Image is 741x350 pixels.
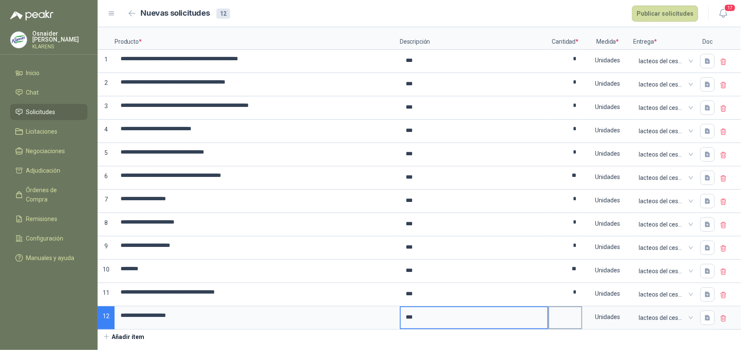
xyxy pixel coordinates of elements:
[115,27,400,50] p: Producto
[26,185,79,204] span: Órdenes de Compra
[639,311,691,324] span: lacteos del cesar s.a
[10,10,53,20] img: Logo peakr
[639,101,691,114] span: lacteos del cesar s.a
[583,284,632,303] div: Unidades
[639,218,691,231] span: lacteos del cesar s.a
[98,73,115,96] p: 2
[639,241,691,254] span: lacteos del cesar s.a
[10,211,87,227] a: Remisiones
[98,190,115,213] p: 7
[216,8,230,19] div: 12
[98,50,115,73] p: 1
[26,253,75,263] span: Manuales y ayuda
[10,182,87,207] a: Órdenes de Compra
[10,104,87,120] a: Solicitudes
[26,166,61,175] span: Adjudicación
[141,7,210,20] h2: Nuevas solicitudes
[582,27,633,50] p: Medida
[583,190,632,210] div: Unidades
[724,4,736,12] span: 17
[639,55,691,67] span: lacteos del cesar s.a
[400,27,548,50] p: Descripción
[583,120,632,140] div: Unidades
[639,171,691,184] span: lacteos del cesar s.a
[26,214,58,224] span: Remisiones
[639,288,691,301] span: lacteos del cesar s.a
[98,306,115,330] p: 12
[10,250,87,266] a: Manuales y ayuda
[26,234,64,243] span: Configuración
[26,146,65,156] span: Negociaciones
[639,125,691,137] span: lacteos del cesar s.a
[98,166,115,190] p: 6
[548,27,582,50] p: Cantidad
[26,68,40,78] span: Inicio
[10,65,87,81] a: Inicio
[10,162,87,179] a: Adjudicación
[26,107,56,117] span: Solicitudes
[583,74,632,93] div: Unidades
[10,123,87,140] a: Licitaciones
[98,213,115,236] p: 8
[632,6,698,22] button: Publicar solicitudes
[10,143,87,159] a: Negociaciones
[98,236,115,260] p: 9
[583,307,632,327] div: Unidades
[639,78,691,91] span: lacteos del cesar s.a
[716,6,731,21] button: 17
[639,148,691,161] span: lacteos del cesar s.a
[639,195,691,207] span: lacteos del cesar s.a
[583,260,632,280] div: Unidades
[98,283,115,306] p: 11
[583,214,632,233] div: Unidades
[583,144,632,163] div: Unidades
[697,27,718,50] p: Doc
[98,260,115,283] p: 10
[26,88,39,97] span: Chat
[98,96,115,120] p: 3
[32,44,87,49] p: KLARENS
[583,50,632,70] div: Unidades
[583,97,632,117] div: Unidades
[633,27,697,50] p: Entrega
[98,330,150,344] button: Añadir ítem
[10,230,87,246] a: Configuración
[26,127,58,136] span: Licitaciones
[583,167,632,187] div: Unidades
[98,120,115,143] p: 4
[10,84,87,101] a: Chat
[98,143,115,166] p: 5
[639,265,691,277] span: lacteos del cesar s.a
[32,31,87,42] p: Osnaider [PERSON_NAME]
[11,32,27,48] img: Company Logo
[583,237,632,257] div: Unidades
